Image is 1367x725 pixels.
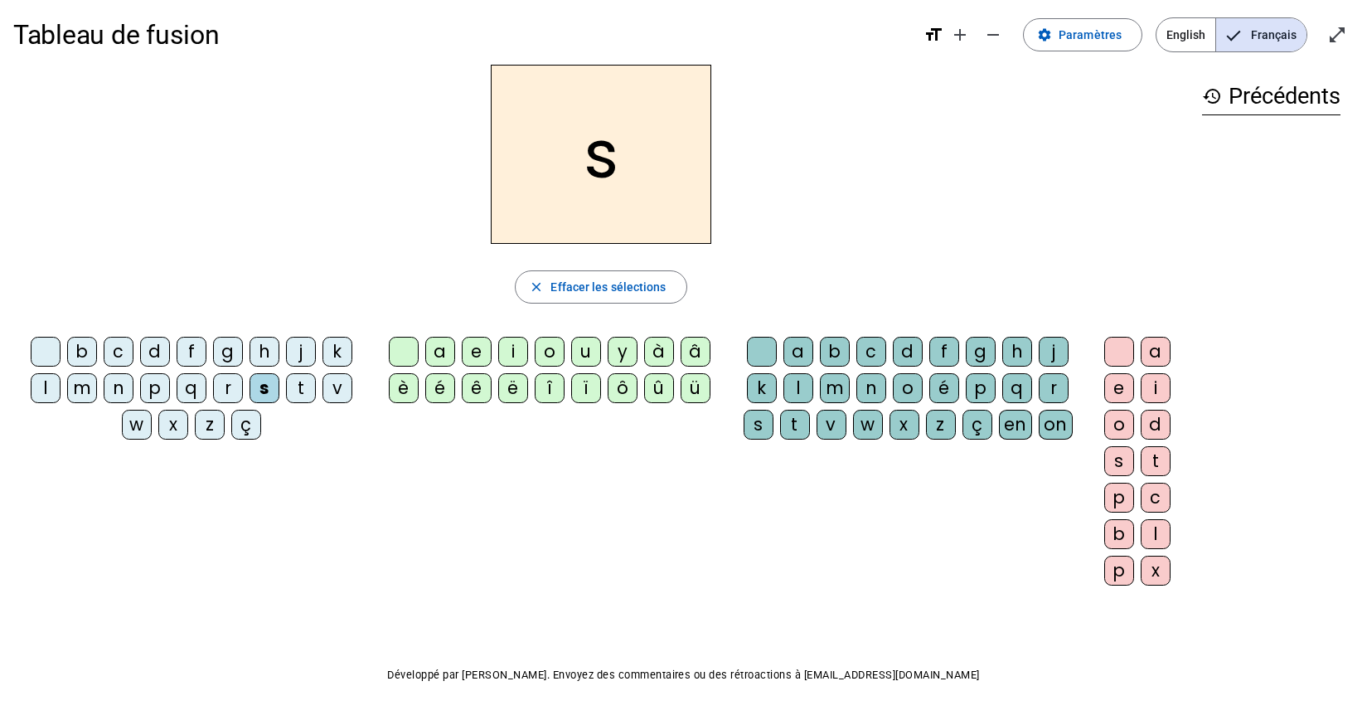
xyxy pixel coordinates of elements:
mat-icon: settings [1037,27,1052,42]
div: s [1104,446,1134,476]
mat-icon: history [1202,86,1222,106]
div: e [462,337,492,367]
div: m [67,373,97,403]
p: Développé par [PERSON_NAME]. Envoyez des commentaires ou des rétroactions à [EMAIL_ADDRESS][DOMAI... [13,665,1354,685]
span: English [1156,18,1215,51]
div: on [1039,410,1073,440]
div: c [104,337,133,367]
div: é [929,373,959,403]
div: o [1104,410,1134,440]
div: è [389,373,419,403]
button: Paramètres [1023,18,1142,51]
div: f [929,337,959,367]
div: m [820,373,850,403]
mat-icon: format_size [923,25,943,45]
div: g [213,337,243,367]
div: s [250,373,279,403]
div: u [571,337,601,367]
mat-icon: open_in_full [1327,25,1347,45]
div: g [966,337,996,367]
div: k [747,373,777,403]
div: e [1104,373,1134,403]
div: v [322,373,352,403]
div: h [1002,337,1032,367]
div: l [783,373,813,403]
div: n [104,373,133,403]
div: â [681,337,710,367]
div: û [644,373,674,403]
div: n [856,373,886,403]
div: p [1104,483,1134,513]
div: x [1141,556,1171,586]
div: f [177,337,206,367]
div: r [213,373,243,403]
div: a [425,337,455,367]
div: i [1141,373,1171,403]
div: x [158,410,188,440]
div: x [890,410,919,440]
div: a [1141,337,1171,367]
div: q [177,373,206,403]
div: c [856,337,886,367]
div: ü [681,373,710,403]
div: ç [231,410,261,440]
h2: s [491,65,711,244]
div: v [817,410,846,440]
div: t [286,373,316,403]
div: w [122,410,152,440]
div: q [1002,373,1032,403]
mat-icon: remove [983,25,1003,45]
div: à [644,337,674,367]
div: j [286,337,316,367]
div: z [926,410,956,440]
div: ë [498,373,528,403]
div: p [140,373,170,403]
div: t [780,410,810,440]
div: p [1104,556,1134,586]
div: k [322,337,352,367]
div: d [893,337,923,367]
div: w [853,410,883,440]
div: i [498,337,528,367]
div: o [893,373,923,403]
div: l [31,373,61,403]
mat-icon: close [529,280,544,294]
div: s [744,410,773,440]
div: d [1141,410,1171,440]
h1: Tableau de fusion [13,8,910,61]
button: Effacer les sélections [515,270,686,304]
div: d [140,337,170,367]
div: b [67,337,97,367]
span: Français [1216,18,1306,51]
div: a [783,337,813,367]
button: Augmenter la taille de la police [943,18,977,51]
span: Effacer les sélections [550,277,666,297]
button: Entrer en plein écran [1321,18,1354,51]
div: p [966,373,996,403]
button: Diminuer la taille de la police [977,18,1010,51]
div: t [1141,446,1171,476]
div: o [535,337,565,367]
div: j [1039,337,1069,367]
div: y [608,337,637,367]
div: l [1141,519,1171,549]
div: ï [571,373,601,403]
div: b [820,337,850,367]
div: é [425,373,455,403]
mat-button-toggle-group: Language selection [1156,17,1307,52]
div: b [1104,519,1134,549]
div: î [535,373,565,403]
div: c [1141,483,1171,513]
h3: Précédents [1202,78,1340,115]
div: ô [608,373,637,403]
div: z [195,410,225,440]
div: h [250,337,279,367]
span: Paramètres [1059,25,1122,45]
mat-icon: add [950,25,970,45]
div: ê [462,373,492,403]
div: ç [962,410,992,440]
div: en [999,410,1032,440]
div: r [1039,373,1069,403]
